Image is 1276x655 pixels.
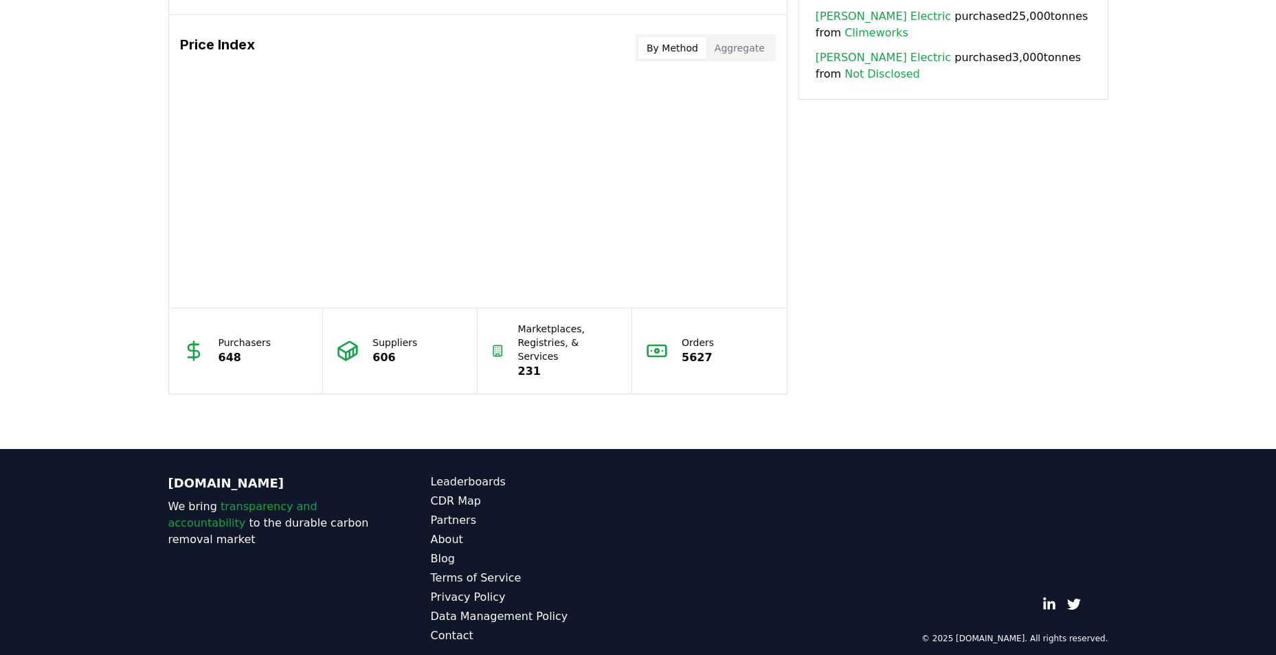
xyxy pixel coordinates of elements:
p: 231 [518,363,618,380]
a: Climeworks [844,25,908,41]
a: Terms of Service [431,570,638,586]
a: Leaderboards [431,474,638,490]
span: transparency and accountability [168,500,317,529]
p: We bring to the durable carbon removal market [168,498,376,548]
a: About [431,531,638,548]
a: [PERSON_NAME] Electric [816,49,951,66]
a: CDR Map [431,493,638,509]
a: Partners [431,512,638,529]
span: purchased 25,000 tonnes from [816,8,1091,41]
a: LinkedIn [1042,597,1056,611]
button: By Method [638,37,706,59]
p: [DOMAIN_NAME] [168,474,376,493]
p: Suppliers [372,336,417,349]
p: 5627 [682,349,714,366]
a: Privacy Policy [431,589,638,606]
a: [PERSON_NAME] Electric [816,8,951,25]
p: © 2025 [DOMAIN_NAME]. All rights reserved. [921,633,1108,644]
p: 606 [372,349,417,366]
h3: Price Index [180,34,255,62]
a: Contact [431,628,638,644]
span: purchased 3,000 tonnes from [816,49,1091,82]
p: Purchasers [219,336,271,349]
a: Not Disclosed [844,66,920,82]
button: Aggregate [706,37,773,59]
a: Blog [431,551,638,567]
a: Twitter [1067,597,1081,611]
p: 648 [219,349,271,366]
a: Data Management Policy [431,608,638,625]
p: Marketplaces, Registries, & Services [518,322,618,363]
p: Orders [682,336,714,349]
